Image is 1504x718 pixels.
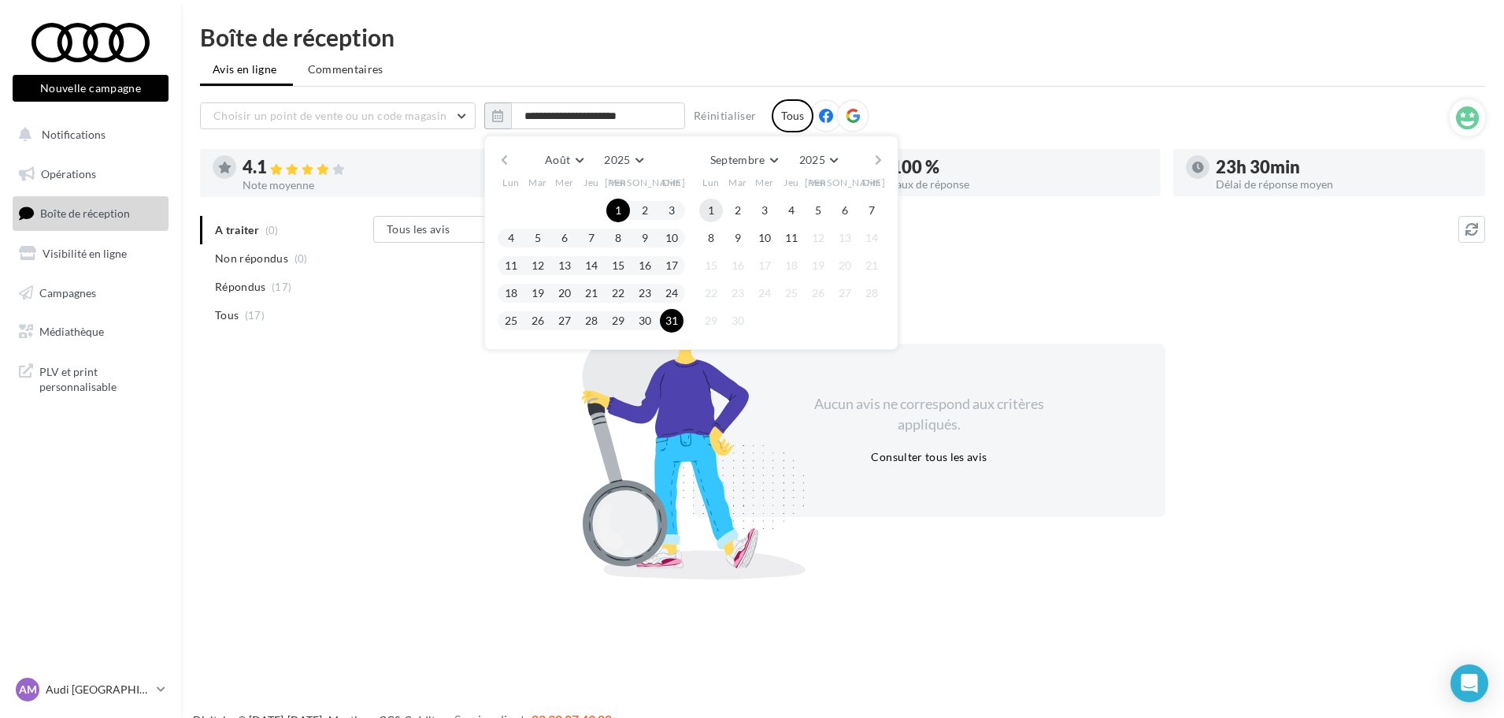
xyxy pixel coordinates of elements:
span: Médiathèque [39,325,104,338]
span: (17) [245,309,265,322]
button: 31 [660,309,683,333]
span: Tous [215,307,239,323]
button: 9 [633,226,657,250]
button: 12 [526,254,550,277]
div: 4.1 [243,158,499,177]
button: 30 [726,309,750,333]
button: 2025 [598,149,649,171]
button: 3 [660,199,683,222]
button: 21 [860,254,884,277]
span: Répondus [215,279,266,295]
span: Notifications [42,128,106,141]
button: 15 [699,254,723,277]
span: Mer [755,176,774,189]
button: 25 [499,309,523,333]
button: 24 [753,281,776,305]
span: Mar [528,176,547,189]
button: 28 [580,309,603,333]
button: 6 [833,199,857,222]
button: 21 [580,281,603,305]
button: 3 [753,199,776,222]
button: 2025 [793,149,844,171]
button: 16 [726,254,750,277]
button: Tous les avis [373,216,531,243]
button: 13 [833,226,857,250]
button: 16 [633,254,657,277]
button: 4 [780,199,803,222]
div: 23h 30min [1216,158,1473,176]
button: 19 [526,281,550,305]
span: Lun [702,176,720,189]
div: 100 % [891,158,1148,176]
span: Dim [862,176,881,189]
span: [PERSON_NAME] [605,176,686,189]
button: 7 [580,226,603,250]
button: 2 [726,199,750,222]
div: Délai de réponse moyen [1216,179,1473,190]
a: Campagnes [9,277,172,310]
button: 18 [499,281,523,305]
span: Choisir un point de vente ou un code magasin [213,109,446,122]
button: 19 [806,254,830,277]
div: Taux de réponse [891,179,1148,190]
button: 1 [606,199,630,222]
span: AM [19,682,37,698]
a: PLV et print personnalisable [9,355,172,401]
button: 10 [753,226,776,250]
div: Note moyenne [243,180,499,191]
button: 17 [753,254,776,277]
span: Non répondus [215,251,288,266]
button: 11 [780,226,803,250]
button: 25 [780,281,803,305]
span: Lun [502,176,520,189]
button: 26 [806,281,830,305]
button: 10 [660,226,683,250]
button: 8 [699,226,723,250]
button: Août [539,149,589,171]
button: 14 [580,254,603,277]
span: Commentaires [308,61,383,77]
button: 9 [726,226,750,250]
button: 24 [660,281,683,305]
button: 22 [699,281,723,305]
button: Consulter tous les avis [865,448,993,467]
button: 15 [606,254,630,277]
button: 2 [633,199,657,222]
span: Opérations [41,167,96,180]
p: Audi [GEOGRAPHIC_DATA] [46,682,150,698]
span: Mar [728,176,747,189]
a: Médiathèque [9,315,172,348]
span: Campagnes [39,285,96,299]
div: Open Intercom Messenger [1450,664,1488,702]
a: AM Audi [GEOGRAPHIC_DATA] [13,675,169,705]
span: 2025 [799,153,825,166]
span: Jeu [583,176,599,189]
button: 14 [860,226,884,250]
button: 17 [660,254,683,277]
a: Visibilité en ligne [9,237,172,270]
button: Réinitialiser [687,106,763,125]
button: 20 [553,281,576,305]
span: Septembre [710,153,765,166]
button: 13 [553,254,576,277]
button: 11 [499,254,523,277]
button: 30 [633,309,657,333]
span: [PERSON_NAME] [805,176,886,189]
span: 2025 [604,153,630,166]
button: 27 [833,281,857,305]
button: Notifications [9,118,165,151]
div: Tous [772,99,813,132]
button: 12 [806,226,830,250]
div: Boîte de réception [200,25,1485,49]
span: (0) [295,252,308,265]
div: Aucun avis ne correspond aux critères appliqués. [794,394,1065,434]
a: Opérations [9,158,172,191]
a: Boîte de réception [9,196,172,230]
button: 18 [780,254,803,277]
span: Boîte de réception [40,206,130,220]
span: Tous les avis [387,222,450,236]
span: Dim [662,176,681,189]
button: 5 [526,226,550,250]
button: 20 [833,254,857,277]
button: 7 [860,199,884,222]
